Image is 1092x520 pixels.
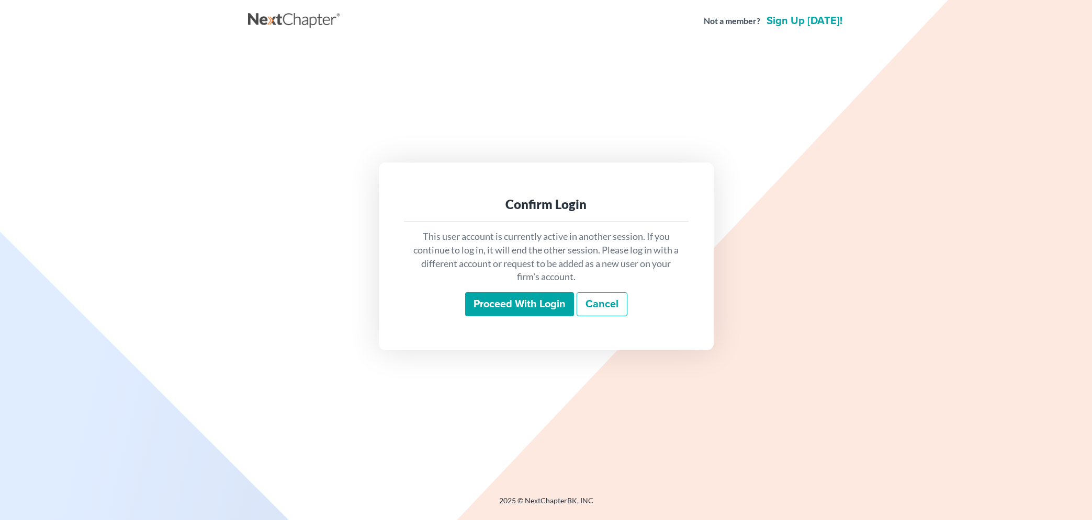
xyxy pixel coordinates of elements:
a: Sign up [DATE]! [764,16,845,26]
div: 2025 © NextChapterBK, INC [248,495,845,514]
div: Confirm Login [412,196,680,213]
input: Proceed with login [465,292,574,316]
strong: Not a member? [704,15,760,27]
p: This user account is currently active in another session. If you continue to log in, it will end ... [412,230,680,284]
a: Cancel [577,292,627,316]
